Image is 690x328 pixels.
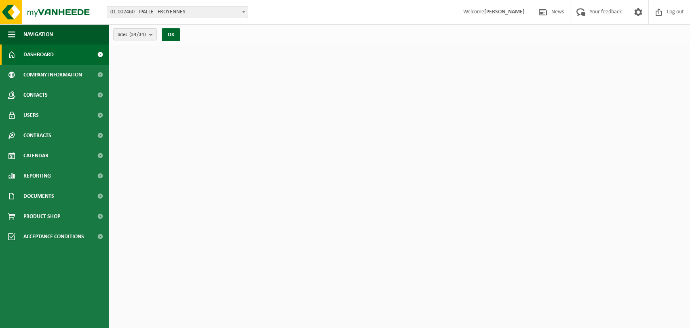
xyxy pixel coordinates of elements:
[23,44,54,65] span: Dashboard
[129,32,146,37] count: (34/34)
[484,9,525,15] strong: [PERSON_NAME]
[23,166,51,186] span: Reporting
[23,186,54,206] span: Documents
[107,6,248,18] span: 01-002460 - IPALLE - FROYENNES
[23,85,48,105] span: Contacts
[23,24,53,44] span: Navigation
[23,206,60,226] span: Product Shop
[113,28,157,40] button: Sites(34/34)
[162,28,180,41] button: OK
[23,105,39,125] span: Users
[23,226,84,247] span: Acceptance conditions
[23,146,49,166] span: Calendar
[23,125,51,146] span: Contracts
[23,65,82,85] span: Company information
[118,29,146,41] span: Sites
